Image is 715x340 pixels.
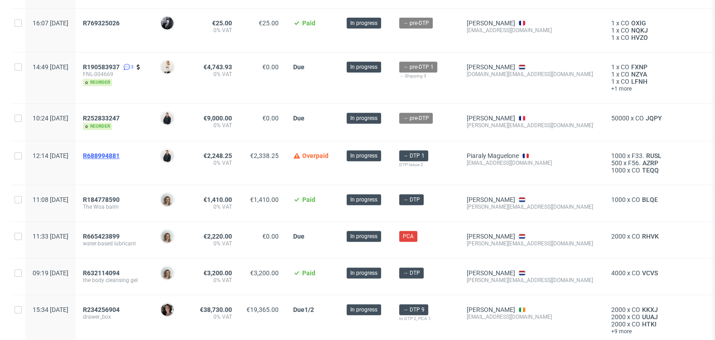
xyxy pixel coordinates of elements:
span: water-based lubricant [83,240,145,247]
span: €2,338.25 [250,152,279,159]
a: JQPY [644,115,664,122]
a: [PERSON_NAME] [467,63,515,71]
span: → DTP [403,196,420,204]
a: R190583937 [83,63,121,71]
span: €38,730.00 [200,306,232,313]
div: [EMAIL_ADDRESS][DOMAIN_NAME] [467,159,597,167]
span: Paid [302,269,315,277]
span: the body cleansing gel [83,277,145,284]
a: [PERSON_NAME] [467,115,515,122]
span: 500 [611,159,622,167]
img: Adrian Margula [161,149,174,162]
span: €19,365.00 [246,306,279,313]
span: 0% VAT [196,27,232,34]
span: Due [293,233,304,240]
div: → Shipping 3 [399,72,452,80]
span: R252833247 [83,115,120,122]
span: CO [621,78,629,85]
span: 2000 [611,306,626,313]
span: €2,248.25 [203,152,232,159]
span: CO [621,63,629,71]
span: LFNH [629,78,649,85]
span: NQKJ [629,27,650,34]
span: 1 [611,78,615,85]
span: CO [632,306,640,313]
span: 1 [611,63,615,71]
span: R769325026 [83,19,120,27]
span: 2000 [611,313,626,321]
img: Monika Poźniak [161,193,174,206]
span: 14:49 [DATE] [33,63,68,71]
span: The Woa balm [83,203,145,211]
a: R234256904 [83,306,121,313]
span: → DTP 1 [403,152,425,160]
span: → pre-DTP [403,114,429,122]
span: €25.00 [259,19,279,27]
span: €0.00 [262,233,279,240]
a: Piaraly Maguelone [467,152,519,159]
span: €4,743.93 [203,63,232,71]
img: Moreno Martinez Cristina [161,303,174,316]
a: VCVS [640,269,660,277]
span: 0% VAT [196,277,232,284]
span: In progress [350,196,377,204]
span: In progress [350,152,377,160]
span: €3,200.00 [250,269,279,277]
div: In DTP 2, PCA 1 [399,315,452,322]
span: 50000 [611,115,629,122]
span: 09:19 [DATE] [33,269,68,277]
span: CO [632,167,640,174]
a: [PERSON_NAME] [467,196,515,203]
a: [PERSON_NAME] [467,269,515,277]
span: €2,220.00 [203,233,232,240]
span: AZRP [641,159,660,167]
a: RHVK [640,233,661,240]
a: R769325026 [83,19,121,27]
span: F56. [628,159,641,167]
a: TEQQ [640,167,661,174]
span: R665423899 [83,233,120,240]
span: 1 [611,27,615,34]
span: In progress [350,63,377,71]
span: €9,000.00 [203,115,232,122]
span: CO [632,313,640,321]
a: R252833247 [83,115,121,122]
span: €3,200.00 [203,269,232,277]
span: reorder [83,123,112,130]
span: 3 [131,63,134,71]
span: PCA [403,232,414,240]
div: [PERSON_NAME][EMAIL_ADDRESS][DOMAIN_NAME] [467,277,597,284]
span: 11:33 [DATE] [33,233,68,240]
a: R688994881 [83,152,121,159]
span: 1000 [611,196,626,203]
span: OXIG [629,19,648,27]
span: R688994881 [83,152,120,159]
span: CO [632,321,640,328]
span: R234256904 [83,306,120,313]
a: UUAJ [640,313,660,321]
div: [EMAIL_ADDRESS][DOMAIN_NAME] [467,27,597,34]
a: KKXJ [640,306,660,313]
img: Monika Poźniak [161,267,174,279]
span: 2000 [611,233,626,240]
span: In progress [350,269,377,277]
span: 15:34 [DATE] [33,306,68,313]
a: R632114094 [83,269,121,277]
span: CO [621,19,629,27]
a: BLQE [640,196,660,203]
span: HTKI [640,321,658,328]
a: 3 [121,63,134,71]
img: Philippe Dubuy [161,17,174,29]
span: FXNP [629,63,649,71]
span: In progress [350,19,377,27]
span: €1,410.00 [250,196,279,203]
a: [PERSON_NAME] [467,19,515,27]
div: [EMAIL_ADDRESS][DOMAIN_NAME] [467,313,597,321]
span: €25.00 [212,19,232,27]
